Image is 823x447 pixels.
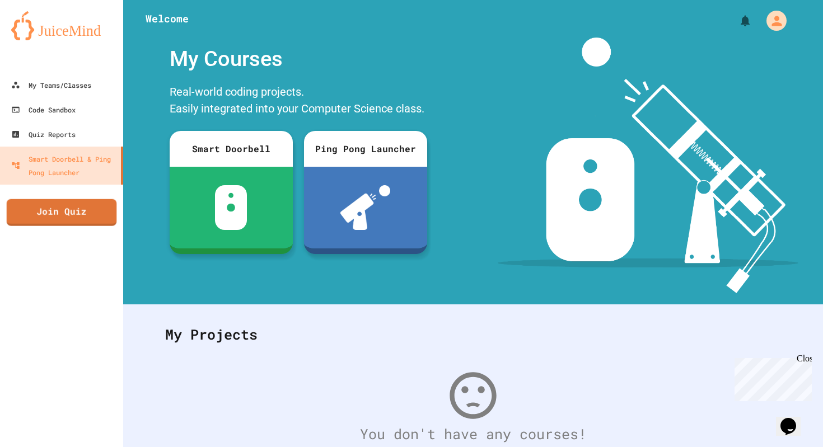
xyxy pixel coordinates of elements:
[154,313,792,356] div: My Projects
[164,37,433,81] div: My Courses
[776,402,812,436] iframe: chat widget
[11,11,112,40] img: logo-orange.svg
[730,354,812,401] iframe: chat widget
[170,131,293,167] div: Smart Doorbell
[718,11,755,30] div: My Notifications
[304,131,427,167] div: Ping Pong Launcher
[154,424,792,445] div: You don't have any courses!
[11,152,116,179] div: Smart Doorbell & Ping Pong Launcher
[340,185,390,230] img: ppl-with-ball.png
[11,103,76,116] div: Code Sandbox
[11,78,91,92] div: My Teams/Classes
[215,185,247,230] img: sdb-white.svg
[498,37,798,293] img: banner-image-my-projects.png
[7,199,117,226] a: Join Quiz
[4,4,77,71] div: Chat with us now!Close
[755,8,789,34] div: My Account
[164,81,433,123] div: Real-world coding projects. Easily integrated into your Computer Science class.
[11,128,76,141] div: Quiz Reports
